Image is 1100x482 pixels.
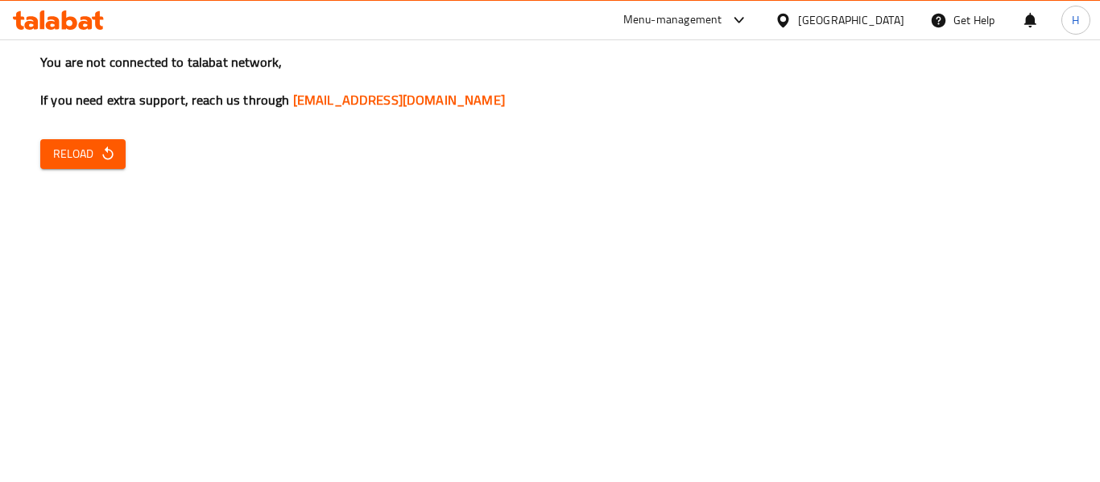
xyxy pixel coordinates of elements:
h3: You are not connected to talabat network, If you need extra support, reach us through [40,53,1060,109]
button: Reload [40,139,126,169]
span: Reload [53,144,113,164]
div: Menu-management [623,10,722,30]
div: [GEOGRAPHIC_DATA] [798,11,904,29]
span: H [1072,11,1079,29]
a: [EMAIL_ADDRESS][DOMAIN_NAME] [293,88,505,112]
